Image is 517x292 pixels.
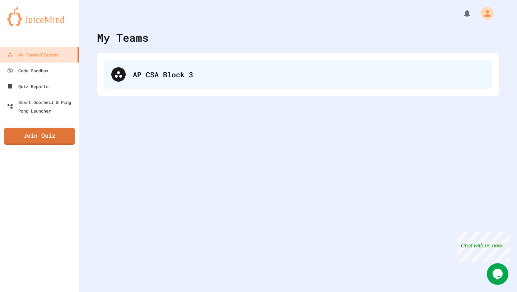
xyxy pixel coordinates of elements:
div: My Teams/Classes [7,50,59,59]
iframe: chat widget [457,232,510,263]
div: My Notifications [450,7,473,19]
iframe: chat widget [487,263,510,285]
a: Join Quiz [4,128,75,145]
div: AP CSA Block 3 [133,69,485,80]
div: AP CSA Block 3 [104,60,492,89]
div: Code Sandbox [7,66,48,75]
div: Quiz Reports [7,82,48,91]
div: My Teams [97,29,149,46]
div: My Account [473,5,495,22]
img: logo-orange.svg [7,7,72,26]
div: Smart Doorbell & Ping Pong Launcher [7,98,76,115]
